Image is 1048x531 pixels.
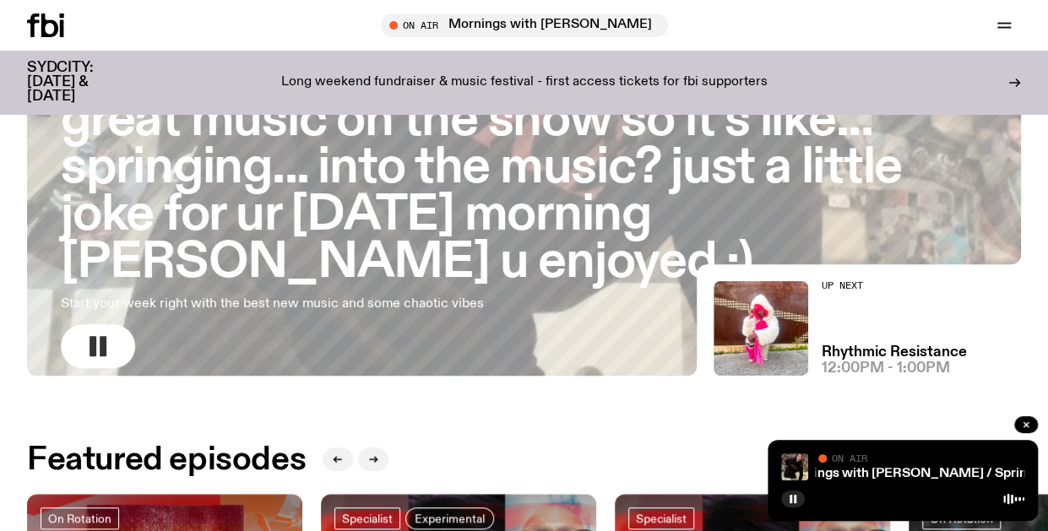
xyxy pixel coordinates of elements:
[41,507,119,529] a: On Rotation
[822,281,967,290] h2: Up Next
[781,453,808,480] img: Jim standing in the fbi studio, hunched over with one hand on their knee and the other on their b...
[381,14,668,37] button: On AirMornings with [PERSON_NAME] / Springing into some great music haha do u see what i did ther...
[832,452,867,463] span: On Air
[405,507,494,529] a: Experimental
[628,507,694,529] a: Specialist
[822,345,967,360] a: Rhythmic Resistance
[342,512,393,525] span: Specialist
[714,281,808,376] img: Attu crouches on gravel in front of a brown wall. They are wearing a white fur coat with a hood, ...
[415,512,485,525] span: Experimental
[27,445,306,475] h2: Featured episodes
[636,512,687,525] span: Specialist
[822,361,950,376] span: 12:00pm - 1:00pm
[281,75,768,90] p: Long weekend fundraiser & music festival - first access tickets for fbi supporters
[334,507,400,529] a: Specialist
[48,512,111,525] span: On Rotation
[27,61,135,104] h3: SYDCITY: [DATE] & [DATE]
[61,294,493,314] p: Start your week right with the best new music and some chaotic vibes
